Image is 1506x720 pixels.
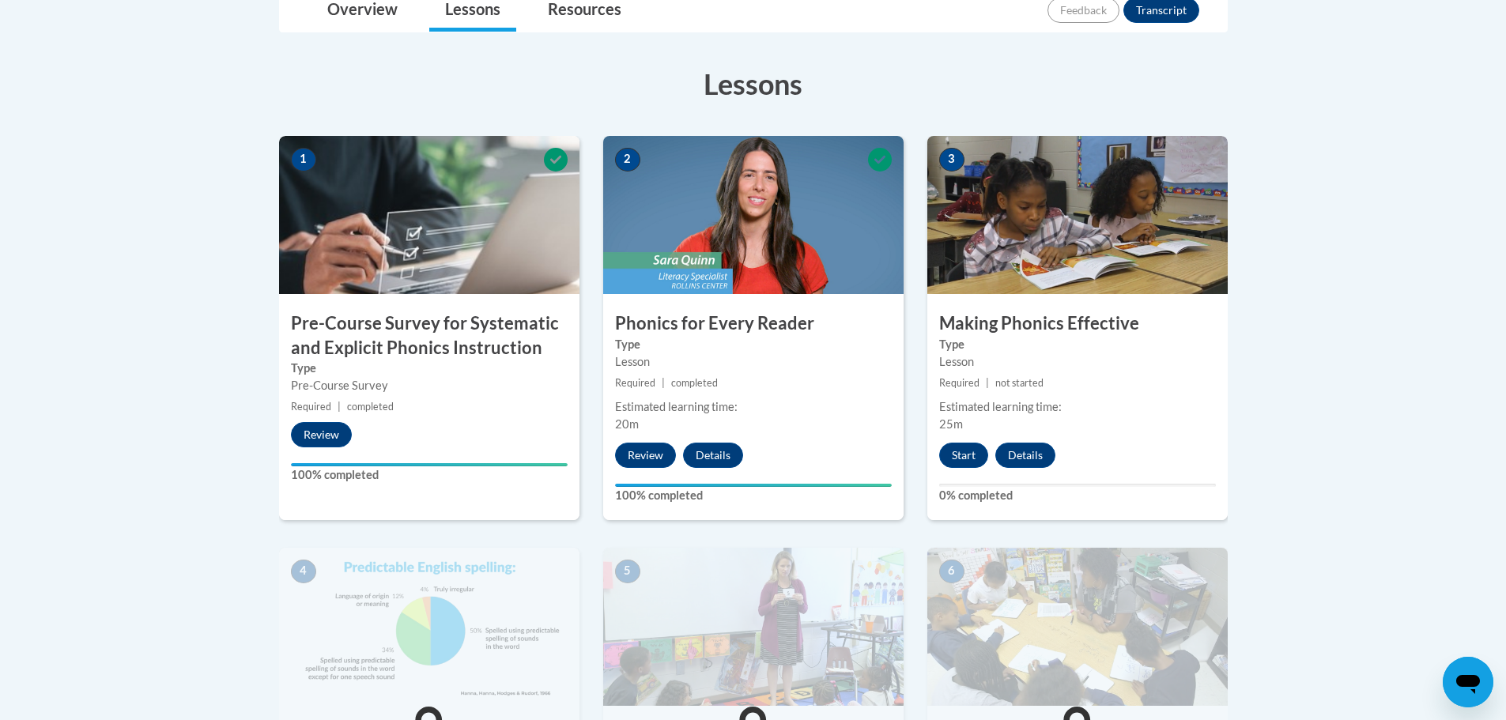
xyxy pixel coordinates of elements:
span: Required [939,377,979,389]
span: completed [671,377,718,389]
div: Estimated learning time: [615,398,892,416]
label: Type [615,336,892,353]
div: Estimated learning time: [939,398,1216,416]
div: Lesson [615,353,892,371]
div: Your progress [291,463,568,466]
span: 5 [615,560,640,583]
span: 20m [615,417,639,431]
button: Details [683,443,743,468]
div: Lesson [939,353,1216,371]
iframe: Button to launch messaging window [1443,657,1493,707]
h3: Lessons [279,64,1228,104]
button: Details [995,443,1055,468]
span: not started [995,377,1044,389]
button: Start [939,443,988,468]
h3: Pre-Course Survey for Systematic and Explicit Phonics Instruction [279,311,579,360]
span: Required [615,377,655,389]
h3: Making Phonics Effective [927,311,1228,336]
span: 1 [291,148,316,172]
span: 2 [615,148,640,172]
span: 25m [939,417,963,431]
label: Type [939,336,1216,353]
span: completed [347,401,394,413]
img: Course Image [927,136,1228,294]
h3: Phonics for Every Reader [603,311,904,336]
img: Course Image [927,548,1228,706]
span: | [662,377,665,389]
div: Pre-Course Survey [291,377,568,394]
button: Review [291,422,352,447]
img: Course Image [603,136,904,294]
label: 100% completed [615,487,892,504]
span: 6 [939,560,964,583]
label: 100% completed [291,466,568,484]
span: | [338,401,341,413]
span: | [986,377,989,389]
span: 4 [291,560,316,583]
div: Your progress [615,484,892,487]
label: Type [291,360,568,377]
label: 0% completed [939,487,1216,504]
img: Course Image [279,136,579,294]
span: Required [291,401,331,413]
span: 3 [939,148,964,172]
button: Review [615,443,676,468]
img: Course Image [279,548,579,706]
img: Course Image [603,548,904,706]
